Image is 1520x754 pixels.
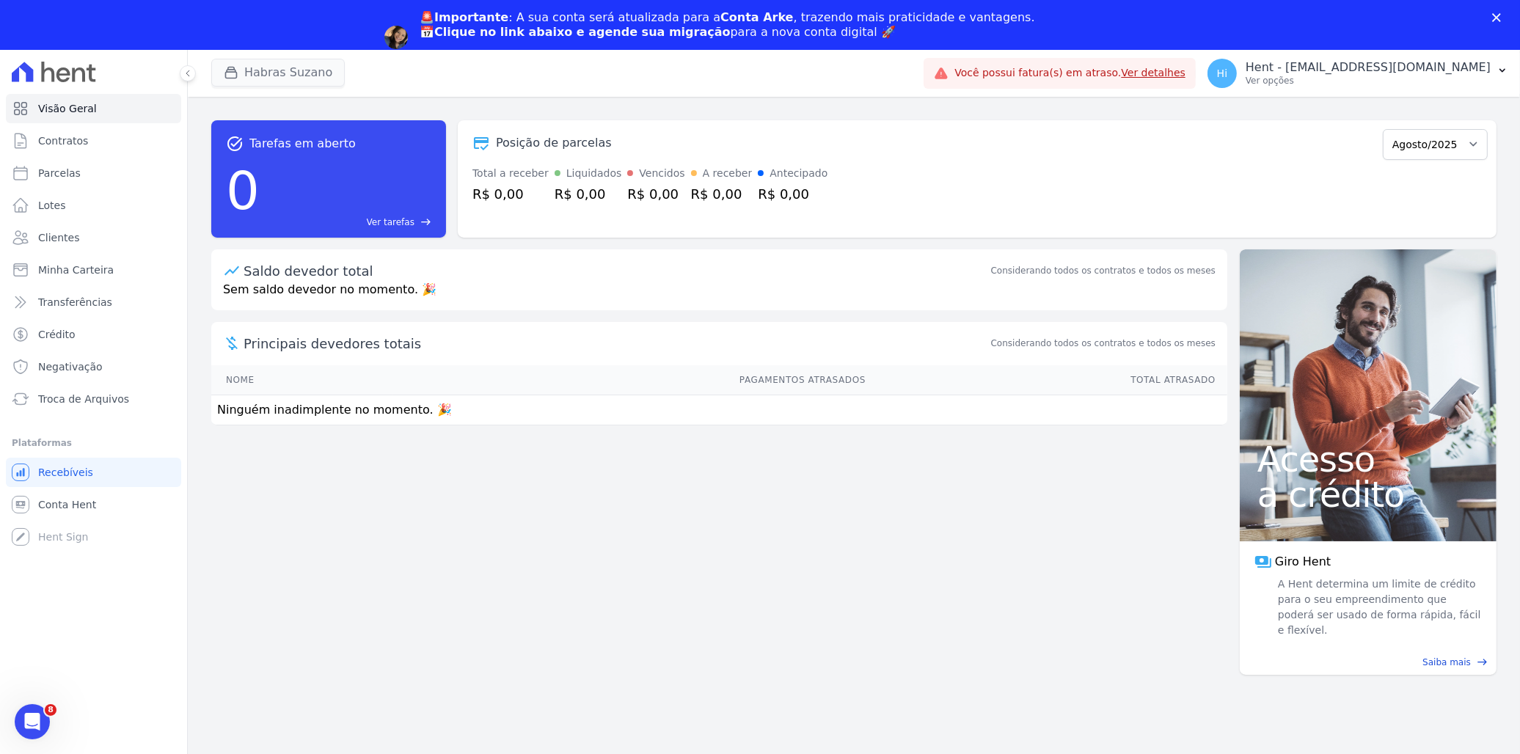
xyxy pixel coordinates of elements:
[6,352,181,381] a: Negativação
[211,281,1227,310] p: Sem saldo devedor no momento. 🎉
[6,490,181,519] a: Conta Hent
[758,184,827,204] div: R$ 0,00
[1257,477,1479,512] span: a crédito
[434,25,731,39] b: Clique no link abaixo e agende sua migração
[38,465,93,480] span: Recebíveis
[6,223,181,252] a: Clientes
[1246,60,1491,75] p: Hent - [EMAIL_ADDRESS][DOMAIN_NAME]
[38,166,81,180] span: Parcelas
[627,184,684,204] div: R$ 0,00
[249,135,356,153] span: Tarefas em aberto
[211,365,393,395] th: Nome
[38,101,97,116] span: Visão Geral
[38,392,129,406] span: Troca de Arquivos
[1249,656,1488,669] a: Saiba mais east
[1246,75,1491,87] p: Ver opções
[6,458,181,487] a: Recebíveis
[6,255,181,285] a: Minha Carteira
[38,295,112,310] span: Transferências
[38,497,96,512] span: Conta Hent
[472,184,549,204] div: R$ 0,00
[691,184,753,204] div: R$ 0,00
[420,48,541,65] a: Agendar migração
[1422,656,1471,669] span: Saiba mais
[1275,553,1331,571] span: Giro Hent
[1196,53,1520,94] button: Hi Hent - [EMAIL_ADDRESS][DOMAIN_NAME] Ver opções
[703,166,753,181] div: A receber
[555,184,622,204] div: R$ 0,00
[6,288,181,317] a: Transferências
[244,334,988,354] span: Principais devedores totais
[420,10,508,24] b: 🚨Importante
[226,153,260,229] div: 0
[244,261,988,281] div: Saldo devedor total
[566,166,622,181] div: Liquidados
[770,166,827,181] div: Antecipado
[226,135,244,153] span: task_alt
[38,230,79,245] span: Clientes
[1217,68,1227,78] span: Hi
[45,704,56,716] span: 8
[38,359,103,374] span: Negativação
[266,216,431,229] a: Ver tarefas east
[38,133,88,148] span: Contratos
[38,327,76,342] span: Crédito
[6,94,181,123] a: Visão Geral
[384,26,408,49] img: Profile image for Adriane
[866,365,1227,395] th: Total Atrasado
[954,65,1185,81] span: Você possui fatura(s) em atraso.
[472,166,549,181] div: Total a receber
[393,365,867,395] th: Pagamentos Atrasados
[420,216,431,227] span: east
[1275,577,1482,638] span: A Hent determina um limite de crédito para o seu empreendimento que poderá ser usado de forma ráp...
[420,10,1035,40] div: : A sua conta será atualizada para a , trazendo mais praticidade e vantagens. 📅 para a nova conta...
[1477,656,1488,667] span: east
[6,320,181,349] a: Crédito
[367,216,414,229] span: Ver tarefas
[12,434,175,452] div: Plataformas
[720,10,793,24] b: Conta Arke
[38,263,114,277] span: Minha Carteira
[1257,442,1479,477] span: Acesso
[639,166,684,181] div: Vencidos
[991,337,1216,350] span: Considerando todos os contratos e todos os meses
[38,198,66,213] span: Lotes
[1121,67,1185,78] a: Ver detalhes
[1492,13,1507,22] div: Fechar
[15,704,50,739] iframe: Intercom live chat
[6,126,181,155] a: Contratos
[211,59,345,87] button: Habras Suzano
[991,264,1216,277] div: Considerando todos os contratos e todos os meses
[496,134,612,152] div: Posição de parcelas
[6,158,181,188] a: Parcelas
[6,384,181,414] a: Troca de Arquivos
[6,191,181,220] a: Lotes
[211,395,1227,425] td: Ninguém inadimplente no momento. 🎉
